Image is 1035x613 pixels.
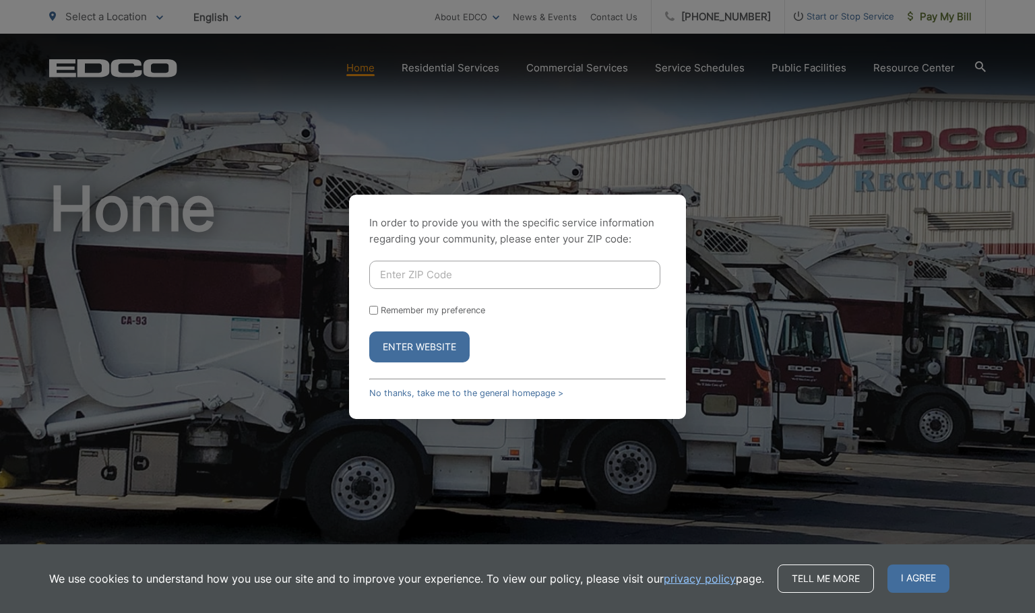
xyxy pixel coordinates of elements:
[664,571,736,587] a: privacy policy
[369,331,470,362] button: Enter Website
[887,564,949,593] span: I agree
[49,571,764,587] p: We use cookies to understand how you use our site and to improve your experience. To view our pol...
[778,564,874,593] a: Tell me more
[381,305,485,315] label: Remember my preference
[369,215,666,247] p: In order to provide you with the specific service information regarding your community, please en...
[369,388,563,398] a: No thanks, take me to the general homepage >
[369,261,660,289] input: Enter ZIP Code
